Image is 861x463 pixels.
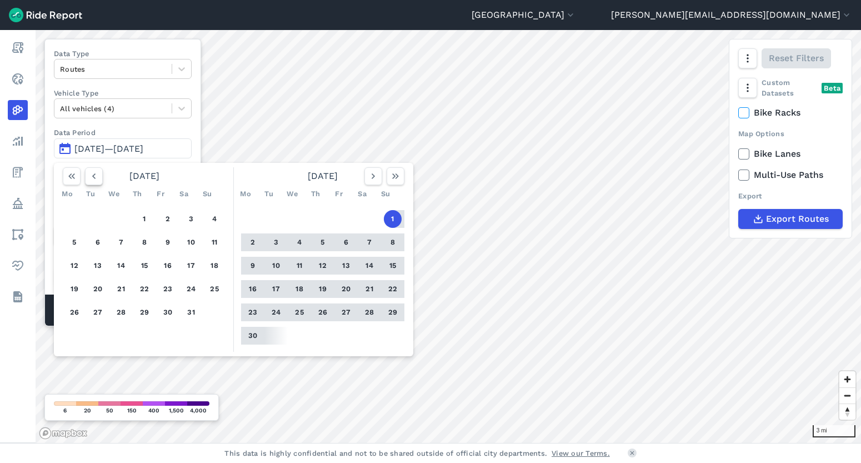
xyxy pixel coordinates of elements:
div: Tu [260,185,278,203]
button: 25 [206,280,223,298]
button: 26 [314,303,332,321]
button: 23 [244,303,262,321]
button: 11 [291,257,308,275]
button: 26 [66,303,83,321]
div: Fr [330,185,348,203]
button: 13 [89,257,107,275]
a: Policy [8,193,28,213]
button: 28 [112,303,130,321]
button: 31 [182,303,200,321]
button: 21 [112,280,130,298]
button: 22 [136,280,153,298]
button: 19 [314,280,332,298]
button: 22 [384,280,402,298]
button: 15 [136,257,153,275]
button: 18 [206,257,223,275]
button: [GEOGRAPHIC_DATA] [472,8,576,22]
button: 17 [267,280,285,298]
button: 12 [314,257,332,275]
div: Beta [822,83,843,93]
span: Reset Filters [769,52,824,65]
label: Bike Lanes [738,147,843,161]
a: Health [8,256,28,276]
label: Vehicle Type [54,88,192,98]
div: Tu [82,185,99,203]
button: 5 [66,233,83,251]
button: 27 [337,303,355,321]
div: Th [128,185,146,203]
button: 7 [112,233,130,251]
div: Th [307,185,324,203]
a: Mapbox logo [39,427,88,440]
button: 6 [89,233,107,251]
button: 3 [267,233,285,251]
div: Su [377,185,394,203]
button: 13 [337,257,355,275]
canvas: Map [36,30,861,443]
div: Map Options [738,128,843,139]
div: Su [198,185,216,203]
button: 19 [66,280,83,298]
button: 1 [384,210,402,228]
button: 17 [182,257,200,275]
button: 4 [291,233,308,251]
a: Areas [8,225,28,245]
button: 11 [206,233,223,251]
a: Heatmaps [8,100,28,120]
button: Zoom in [839,371,855,387]
button: [PERSON_NAME][EMAIL_ADDRESS][DOMAIN_NAME] [611,8,852,22]
label: Data Type [54,48,192,59]
button: 4 [206,210,223,228]
button: 10 [267,257,285,275]
button: 15 [384,257,402,275]
button: 10 [182,233,200,251]
button: Reset bearing to north [839,404,855,420]
button: 3 [182,210,200,228]
button: Export Routes [738,209,843,229]
button: 20 [337,280,355,298]
button: 16 [244,280,262,298]
button: 1 [136,210,153,228]
a: Fees [8,162,28,182]
button: 14 [112,257,130,275]
a: Report [8,38,28,58]
a: Analyze [8,131,28,151]
button: 5 [314,233,332,251]
label: Data Period [54,127,192,138]
div: Mo [58,185,76,203]
a: Realtime [8,69,28,89]
button: 29 [384,303,402,321]
div: We [105,185,123,203]
label: Bike Racks [738,106,843,120]
img: Ride Report [9,8,82,22]
a: Datasets [8,287,28,307]
button: 23 [159,280,177,298]
div: Mo [237,185,254,203]
button: 6 [337,233,355,251]
span: Export Routes [766,212,829,226]
button: 7 [361,233,378,251]
button: 30 [244,327,262,345]
div: Sa [175,185,193,203]
button: 25 [291,303,308,321]
button: 9 [159,233,177,251]
button: 30 [159,303,177,321]
div: [DATE] [58,167,231,185]
button: 2 [244,233,262,251]
div: Matched Trips [45,295,201,326]
div: 3 mi [813,425,855,437]
button: 27 [89,303,107,321]
button: 8 [384,233,402,251]
button: 28 [361,303,378,321]
button: 2 [159,210,177,228]
div: We [283,185,301,203]
span: [DATE]—[DATE] [74,143,143,154]
button: 12 [66,257,83,275]
div: Sa [353,185,371,203]
div: [DATE] [237,167,409,185]
button: 24 [182,280,200,298]
button: 29 [136,303,153,321]
button: 21 [361,280,378,298]
button: 9 [244,257,262,275]
button: 14 [361,257,378,275]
